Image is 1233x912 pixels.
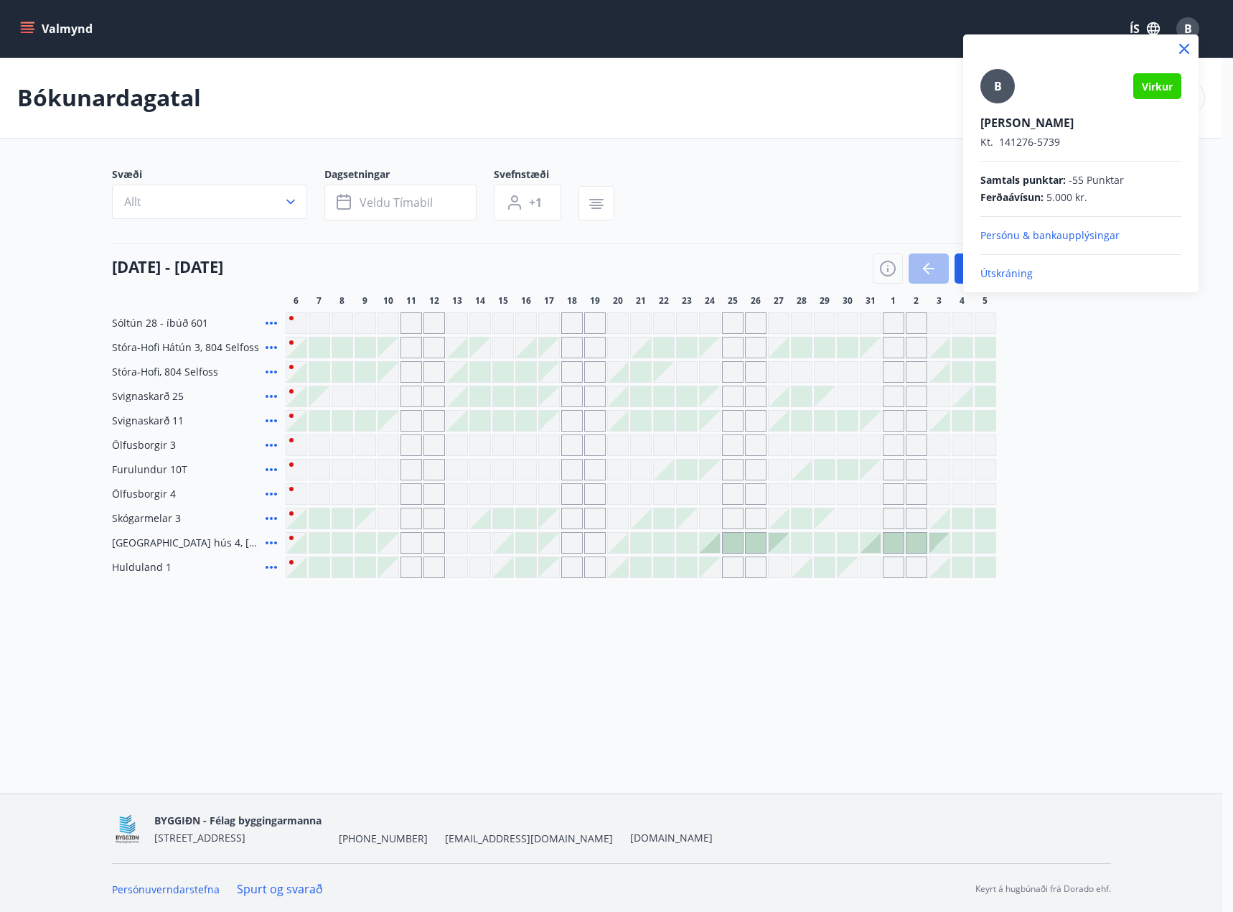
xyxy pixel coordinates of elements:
[1069,173,1124,187] span: -55 Punktar
[1046,190,1087,205] span: 5.000 kr.
[980,115,1181,131] p: [PERSON_NAME]
[980,173,1066,187] span: Samtals punktar :
[980,266,1181,281] p: Útskráning
[980,190,1044,205] span: Ferðaávísun :
[994,78,1002,94] span: B
[980,228,1181,243] p: Persónu & bankaupplýsingar
[980,135,1181,149] p: 141276-5739
[1142,80,1173,93] span: Virkur
[980,135,993,149] span: Kt.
